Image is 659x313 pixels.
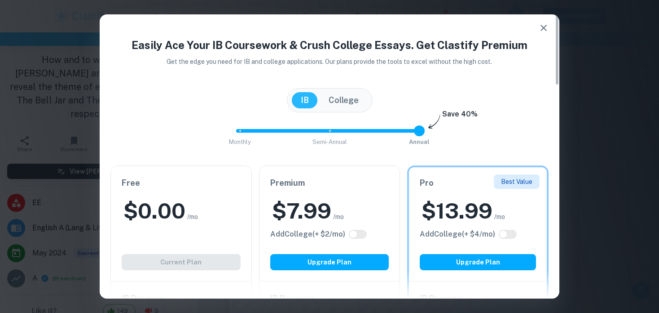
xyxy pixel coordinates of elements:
h2: $ 7.99 [272,197,331,225]
h6: Free [122,177,241,189]
img: subscription-arrow.svg [428,114,440,130]
h4: Easily Ace Your IB Coursework & Crush College Essays. Get Clastify Premium [110,37,549,53]
span: Semi-Annual [312,139,347,145]
span: /mo [187,212,198,222]
button: College [320,92,368,108]
h6: Click to see all the additional College features. [420,229,495,240]
span: Annual [409,139,430,145]
h2: $ 0.00 [123,197,185,225]
span: /mo [494,212,505,222]
h6: Save 40% [442,109,478,124]
span: Monthly [229,139,251,145]
h6: Premium [270,177,389,189]
p: Best Value [501,177,532,187]
button: IB [292,92,318,108]
button: Upgrade Plan [420,254,536,270]
h6: Pro [420,177,536,189]
button: Upgrade Plan [270,254,389,270]
h2: $ 13.99 [422,197,492,225]
span: /mo [333,212,344,222]
p: Get the edge you need for IB and college applications. Our plans provide the tools to excel witho... [154,57,505,67]
h6: Click to see all the additional College features. [270,229,345,240]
